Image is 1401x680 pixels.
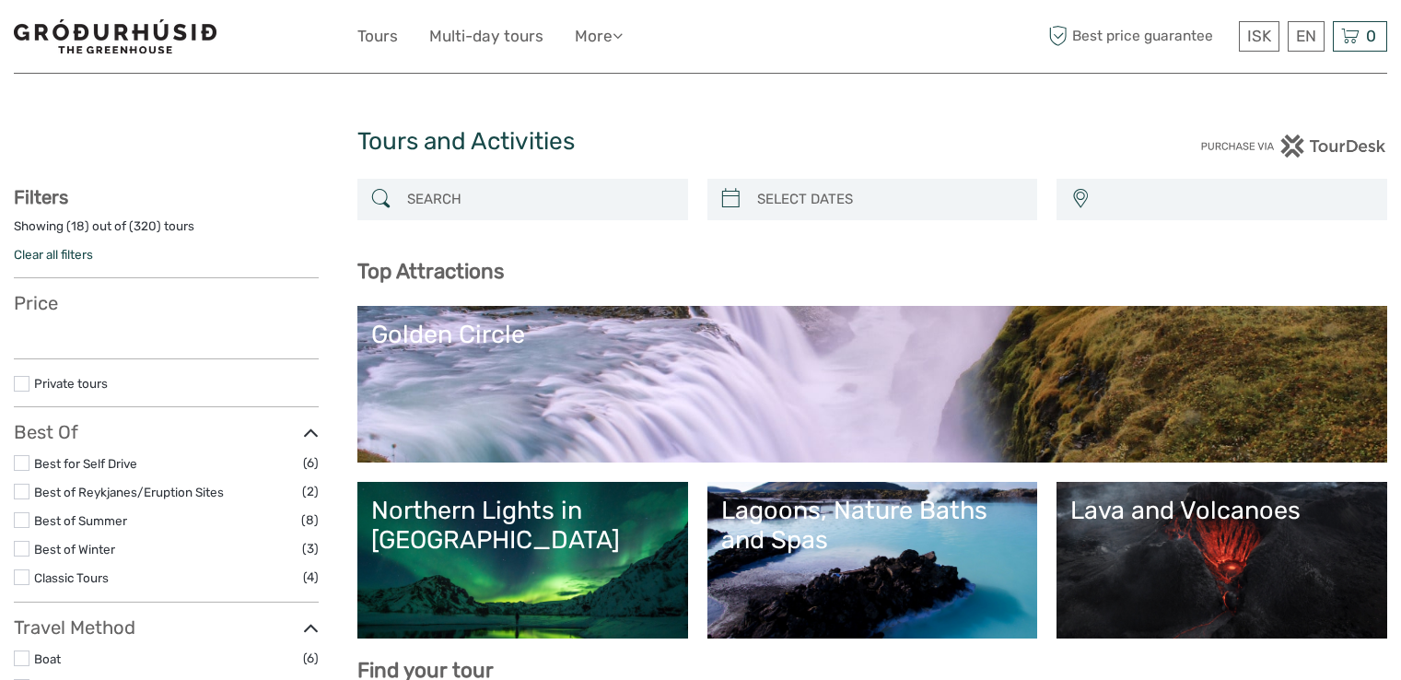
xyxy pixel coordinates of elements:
div: EN [1288,21,1325,52]
h3: Travel Method [14,616,319,639]
span: (3) [302,538,319,559]
a: Clear all filters [14,247,93,262]
a: Private tours [34,376,108,391]
span: 0 [1363,27,1379,45]
a: Tours [357,23,398,50]
div: Golden Circle [371,320,1373,349]
strong: Filters [14,186,68,208]
a: Multi-day tours [429,23,543,50]
a: Northern Lights in [GEOGRAPHIC_DATA] [371,496,674,625]
div: Showing ( ) out of ( ) tours [14,217,319,246]
span: (2) [302,481,319,502]
h3: Price [14,292,319,314]
img: PurchaseViaTourDesk.png [1200,135,1387,158]
span: ISK [1247,27,1271,45]
a: Golden Circle [371,320,1373,449]
a: Boat [34,651,61,666]
input: SEARCH [400,183,679,216]
b: Top Attractions [357,259,504,284]
a: More [575,23,623,50]
span: (6) [303,452,319,474]
span: (4) [303,567,319,588]
a: Lava and Volcanoes [1070,496,1373,625]
a: Classic Tours [34,570,109,585]
label: 18 [71,217,85,235]
a: Best of Reykjanes/Eruption Sites [34,485,224,499]
div: Northern Lights in [GEOGRAPHIC_DATA] [371,496,674,556]
a: Best of Summer [34,513,127,528]
a: Best for Self Drive [34,456,137,471]
h1: Tours and Activities [357,127,1045,157]
span: Best price guarantee [1044,21,1234,52]
a: Lagoons, Nature Baths and Spas [721,496,1024,625]
label: 320 [134,217,157,235]
div: Lagoons, Nature Baths and Spas [721,496,1024,556]
span: (8) [301,510,319,531]
input: SELECT DATES [750,183,1029,216]
div: Lava and Volcanoes [1070,496,1373,525]
a: Best of Winter [34,542,115,557]
img: 1578-341a38b5-ce05-4595-9f3d-b8aa3718a0b3_logo_small.jpg [14,19,216,53]
h3: Best Of [14,421,319,443]
span: (6) [303,648,319,669]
